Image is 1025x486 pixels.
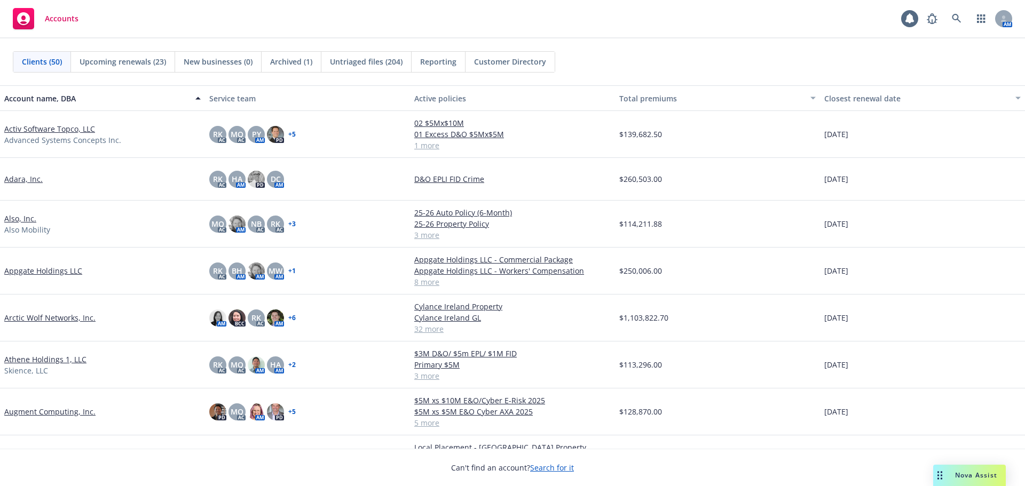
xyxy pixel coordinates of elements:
[824,173,848,185] span: [DATE]
[213,173,223,185] span: RK
[420,56,456,67] span: Reporting
[414,370,611,381] a: 3 more
[824,129,848,140] span: [DATE]
[251,312,261,323] span: RK
[211,218,224,229] span: MQ
[213,359,223,370] span: RK
[971,8,992,29] a: Switch app
[410,85,615,111] button: Active policies
[213,265,223,276] span: RK
[451,462,574,473] span: Can't find an account?
[80,56,166,67] span: Upcoming renewals (23)
[288,221,296,227] a: + 3
[267,403,284,420] img: photo
[4,134,121,146] span: Advanced Systems Concepts Inc.
[271,173,281,185] span: DC
[213,129,223,140] span: RK
[619,173,662,185] span: $260,503.00
[824,312,848,323] span: [DATE]
[414,406,611,417] a: $5M xs $5M E&O Cyber AXA 2025
[414,265,611,276] a: Appgate Holdings LLC - Workers' Compensation
[619,93,804,104] div: Total premiums
[248,262,265,280] img: photo
[251,218,262,229] span: NB
[414,312,611,323] a: Cylance Ireland GL
[4,354,86,365] a: Athene Holdings 1, LLC
[252,129,261,140] span: PY
[619,265,662,276] span: $250,006.00
[209,309,226,326] img: photo
[205,85,410,111] button: Service team
[824,406,848,417] span: [DATE]
[248,171,265,188] img: photo
[209,403,226,420] img: photo
[228,216,246,233] img: photo
[414,117,611,129] a: 02 $5Mx$10M
[824,265,848,276] span: [DATE]
[824,359,848,370] span: [DATE]
[45,14,78,23] span: Accounts
[4,312,96,323] a: Arctic Wolf Networks, Inc.
[955,471,997,480] span: Nova Assist
[232,173,242,185] span: HA
[824,218,848,229] span: [DATE]
[4,213,36,224] a: Also, Inc.
[824,93,1009,104] div: Closest renewal date
[288,131,296,138] a: + 5
[184,56,253,67] span: New businesses (0)
[288,315,296,321] a: + 6
[414,276,611,288] a: 8 more
[269,265,282,276] span: MW
[4,224,50,235] span: Also Mobility
[414,254,611,265] a: Appgate Holdings LLC - Commercial Package
[414,207,611,218] a: 25-26 Auto Policy (6-Month)
[474,56,546,67] span: Customer Directory
[414,173,611,185] a: D&O EPLI FID Crime
[414,359,611,370] a: Primary $5M
[820,85,1025,111] button: Closest renewal date
[414,442,611,453] a: Local Placement - [GEOGRAPHIC_DATA] Property
[619,218,662,229] span: $114,211.88
[414,417,611,428] a: 5 more
[414,129,611,140] a: 01 Excess D&O $5Mx$5M
[231,406,243,417] span: MQ
[414,301,611,312] a: Cylance Ireland Property
[22,56,62,67] span: Clients (50)
[619,359,662,370] span: $113,296.00
[619,129,662,140] span: $139,682.50
[4,265,82,276] a: Appgate Holdings LLC
[231,359,243,370] span: MQ
[619,406,662,417] span: $128,870.00
[946,8,967,29] a: Search
[231,129,243,140] span: MQ
[414,140,611,151] a: 1 more
[4,365,48,376] span: Skience, LLC
[288,362,296,368] a: + 2
[232,265,242,276] span: BH
[248,356,265,373] img: photo
[414,229,611,241] a: 3 more
[228,309,246,326] img: photo
[271,218,280,229] span: RK
[933,465,947,486] div: Drag to move
[270,359,281,370] span: HA
[9,4,83,34] a: Accounts
[288,409,296,415] a: + 5
[4,406,96,417] a: Augment Computing, Inc.
[330,56,403,67] span: Untriaged files (204)
[4,93,189,104] div: Account name, DBA
[248,403,265,420] img: photo
[921,8,943,29] a: Report a Bug
[288,268,296,274] a: + 1
[414,395,611,406] a: $5M xs $10M E&O/Cyber E-Risk 2025
[530,463,574,473] a: Search for it
[4,123,95,134] a: Activ Software Topco, LLC
[933,465,1006,486] button: Nova Assist
[267,126,284,143] img: photo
